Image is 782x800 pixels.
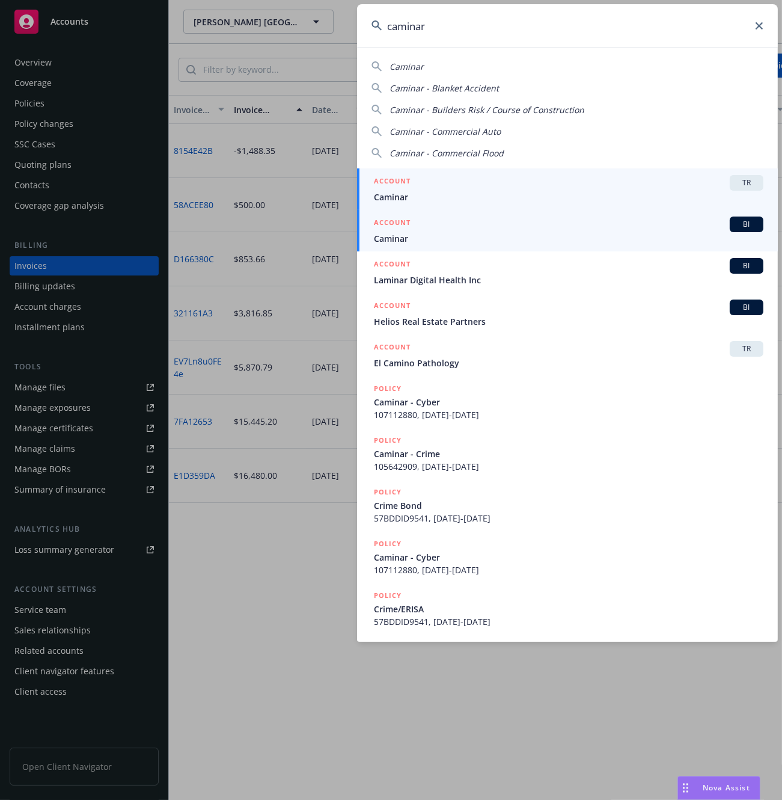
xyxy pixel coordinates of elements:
[374,512,763,525] span: 57BDDID9541, [DATE]-[DATE]
[374,258,411,272] h5: ACCOUNT
[735,260,759,271] span: BI
[357,479,778,531] a: POLICYCrime Bond57BDDID9541, [DATE]-[DATE]
[357,334,778,376] a: ACCOUNTTREl Camino Pathology
[357,168,778,210] a: ACCOUNTTRCaminar
[357,531,778,583] a: POLICYCaminar - Cyber107112880, [DATE]-[DATE]
[374,589,402,602] h5: POLICY
[374,448,763,460] span: Caminar - Crime
[389,147,504,159] span: Caminar - Commercial Flood
[374,486,402,498] h5: POLICY
[357,210,778,251] a: ACCOUNTBICaminar
[374,499,763,512] span: Crime Bond
[357,428,778,479] a: POLICYCaminar - Crime105642909, [DATE]-[DATE]
[374,603,763,615] span: Crime/ERISA
[389,61,424,72] span: Caminar
[357,251,778,293] a: ACCOUNTBILaminar Digital Health Inc
[357,293,778,334] a: ACCOUNTBIHelios Real Estate Partners
[374,383,402,395] h5: POLICY
[389,126,501,137] span: Caminar - Commercial Auto
[677,776,760,800] button: Nova Assist
[374,538,402,550] h5: POLICY
[374,300,411,314] h5: ACCOUNT
[374,564,763,576] span: 107112880, [DATE]-[DATE]
[735,219,759,230] span: BI
[678,777,693,799] div: Drag to move
[374,396,763,408] span: Caminar - Cyber
[374,357,763,369] span: El Camino Pathology
[374,274,763,286] span: Laminar Digital Health Inc
[374,315,763,328] span: Helios Real Estate Partners
[735,343,759,354] span: TR
[374,408,763,421] span: 107112880, [DATE]-[DATE]
[374,191,763,203] span: Caminar
[374,615,763,628] span: 57BDDID9541, [DATE]-[DATE]
[735,302,759,313] span: BI
[374,434,402,446] h5: POLICY
[357,376,778,428] a: POLICYCaminar - Cyber107112880, [DATE]-[DATE]
[703,783,750,793] span: Nova Assist
[389,104,584,115] span: Caminar - Builders Risk / Course of Construction
[389,82,499,94] span: Caminar - Blanket Accident
[374,551,763,564] span: Caminar - Cyber
[374,460,763,473] span: 105642909, [DATE]-[DATE]
[374,341,411,355] h5: ACCOUNT
[374,175,411,189] h5: ACCOUNT
[374,232,763,245] span: Caminar
[735,177,759,188] span: TR
[357,583,778,635] a: POLICYCrime/ERISA57BDDID9541, [DATE]-[DATE]
[357,4,778,48] input: Search...
[374,217,411,231] h5: ACCOUNT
